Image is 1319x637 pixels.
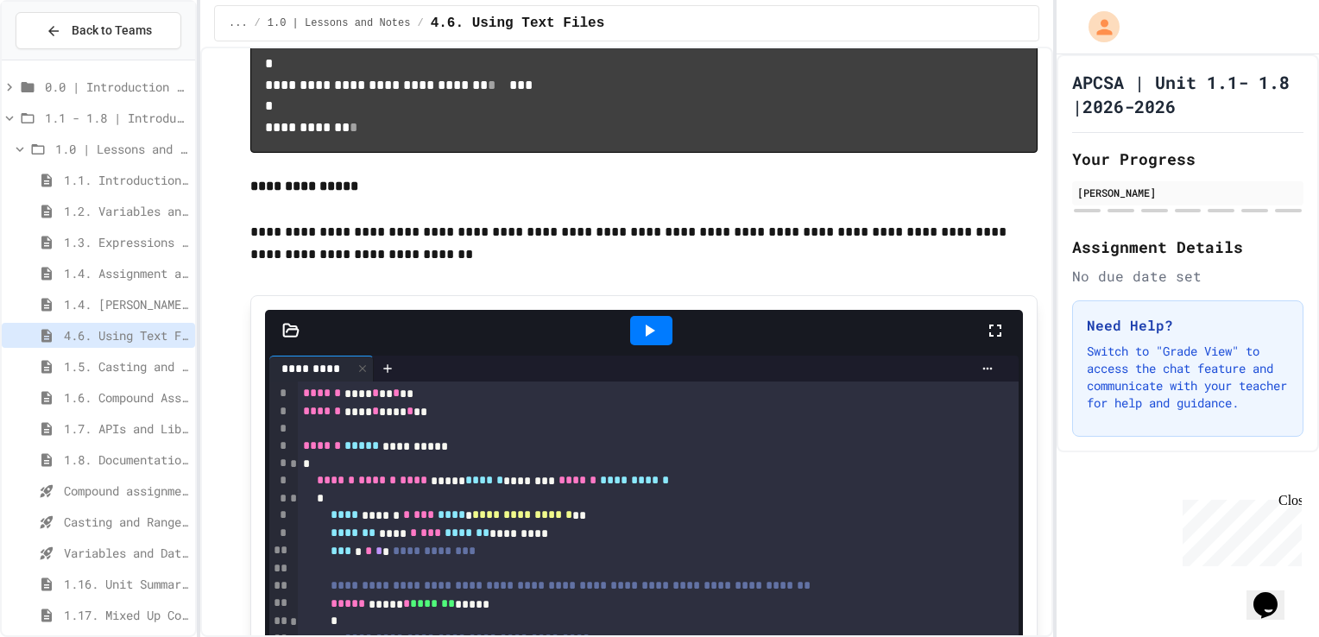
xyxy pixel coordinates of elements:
[1072,266,1303,287] div: No due date set
[1246,568,1302,620] iframe: chat widget
[64,419,188,438] span: 1.7. APIs and Libraries
[64,202,188,220] span: 1.2. Variables and Data Types
[55,140,188,158] span: 1.0 | Lessons and Notes
[45,78,188,96] span: 0.0 | Introduction to APCSA
[255,16,261,30] span: /
[64,171,188,189] span: 1.1. Introduction to Algorithms, Programming, and Compilers
[64,544,188,562] span: Variables and Data Types - Quiz
[1072,147,1303,171] h2: Your Progress
[417,16,423,30] span: /
[64,264,188,282] span: 1.4. Assignment and Input
[1072,70,1303,118] h1: APCSA | Unit 1.1- 1.8 |2026-2026
[1077,185,1298,200] div: [PERSON_NAME]
[1087,343,1289,412] p: Switch to "Grade View" to access the chat feature and communicate with your teacher for help and ...
[16,12,181,49] button: Back to Teams
[1072,235,1303,259] h2: Assignment Details
[64,451,188,469] span: 1.8. Documentation with Comments and Preconditions
[72,22,152,40] span: Back to Teams
[1070,7,1124,47] div: My Account
[64,575,188,593] span: 1.16. Unit Summary 1a (1.1-1.6)
[64,606,188,624] span: 1.17. Mixed Up Code Practice 1.1-1.6
[1176,493,1302,566] iframe: chat widget
[268,16,411,30] span: 1.0 | Lessons and Notes
[431,13,605,34] span: 4.6. Using Text Files
[64,482,188,500] span: Compound assignment operators - Quiz
[64,357,188,375] span: 1.5. Casting and Ranges of Values
[64,233,188,251] span: 1.3. Expressions and Output [New]
[64,295,188,313] span: 1.4. [PERSON_NAME] and User Input
[7,7,119,110] div: Chat with us now!Close
[64,326,188,344] span: 4.6. Using Text Files
[64,513,188,531] span: Casting and Ranges of variables - Quiz
[64,388,188,407] span: 1.6. Compound Assignment Operators
[1087,315,1289,336] h3: Need Help?
[229,16,248,30] span: ...
[45,109,188,127] span: 1.1 - 1.8 | Introduction to Java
